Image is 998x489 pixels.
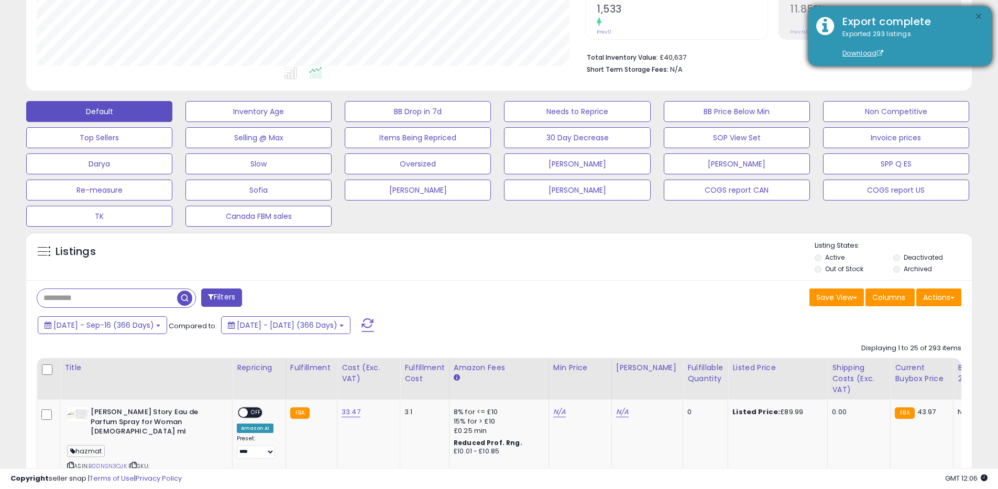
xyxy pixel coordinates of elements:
[504,127,650,148] button: 30 Day Decrease
[687,407,720,417] div: 0
[454,373,460,383] small: Amazon Fees.
[185,180,332,201] button: Sofia
[809,288,864,306] button: Save View
[865,288,915,306] button: Columns
[345,153,491,174] button: Oversized
[587,53,658,62] b: Total Inventory Value:
[895,362,949,384] div: Current Buybox Price
[290,362,333,373] div: Fulfillment
[454,362,544,373] div: Amazon Fees
[664,127,810,148] button: SOP View Set
[404,407,441,417] div: 3.1
[904,253,943,262] label: Deactivated
[67,445,105,457] span: hazmat
[237,424,273,433] div: Amazon AI
[10,473,49,483] strong: Copyright
[237,435,278,459] div: Preset:
[553,407,566,417] a: N/A
[67,407,88,421] img: 31splNPdtoL._SL40_.jpg
[454,407,541,417] div: 8% for <= £10
[248,408,265,417] span: OFF
[670,64,683,74] span: N/A
[832,407,882,417] div: 0.00
[38,316,167,334] button: [DATE] - Sep-16 (366 Days)
[832,362,886,395] div: Shipping Costs (Exc. VAT)
[958,362,996,384] div: BB Share 24h.
[553,362,607,373] div: Min Price
[732,407,780,417] b: Listed Price:
[454,438,522,447] b: Reduced Prof. Rng.
[10,474,182,484] div: seller snap | |
[587,50,953,63] li: £40,637
[790,29,810,35] small: Prev: N/A
[504,180,650,201] button: [PERSON_NAME]
[917,407,936,417] span: 43.97
[90,473,134,483] a: Terms of Use
[454,417,541,426] div: 15% for > £10
[290,407,310,419] small: FBA
[823,180,969,201] button: COGS report US
[861,343,961,353] div: Displaying 1 to 25 of 293 items
[221,316,350,334] button: [DATE] - [DATE] (366 Days)
[345,127,491,148] button: Items Being Repriced
[664,153,810,174] button: [PERSON_NAME]
[587,65,668,74] b: Short Term Storage Fees:
[823,127,969,148] button: Invoice prices
[454,447,541,456] div: £10.01 - £10.85
[185,101,332,122] button: Inventory Age
[664,180,810,201] button: COGS report CAN
[974,10,983,24] button: ×
[825,253,845,262] label: Active
[823,101,969,122] button: Non Competitive
[26,180,172,201] button: Re-measure
[342,407,360,417] a: 33.47
[404,362,445,384] div: Fulfillment Cost
[345,101,491,122] button: BB Drop in 7d
[136,473,182,483] a: Privacy Policy
[945,473,988,483] span: 2025-09-17 12:06 GMT
[504,153,650,174] button: [PERSON_NAME]
[56,244,96,259] h5: Listings
[958,407,992,417] div: N/A
[687,362,723,384] div: Fulfillable Quantity
[64,362,228,373] div: Title
[904,264,932,273] label: Archived
[26,153,172,174] button: Darya
[835,29,984,59] div: Exported 293 listings.
[815,241,972,251] p: Listing States:
[26,206,172,227] button: TK
[732,407,819,417] div: £89.99
[237,320,337,330] span: [DATE] - [DATE] (366 Days)
[237,362,281,373] div: Repricing
[895,407,914,419] small: FBA
[790,3,961,17] h2: 11.85%
[169,321,217,331] span: Compared to:
[916,288,961,306] button: Actions
[185,153,332,174] button: Slow
[345,180,491,201] button: [PERSON_NAME]
[616,362,678,373] div: [PERSON_NAME]
[664,101,810,122] button: BB Price Below Min
[842,49,883,58] a: Download
[201,288,242,307] button: Filters
[825,264,863,273] label: Out of Stock
[185,127,332,148] button: Selling @ Max
[823,153,969,174] button: SPP Q ES
[91,407,218,439] b: [PERSON_NAME] Story Eau de Parfum Spray for Woman [DEMOGRAPHIC_DATA] ml
[872,292,905,303] span: Columns
[342,362,396,384] div: Cost (Exc. VAT)
[597,29,611,35] small: Prev: 0
[835,14,984,29] div: Export complete
[185,206,332,227] button: Canada FBM sales
[26,101,172,122] button: Default
[26,127,172,148] button: Top Sellers
[732,362,823,373] div: Listed Price
[454,426,541,436] div: £0.25 min
[616,407,629,417] a: N/A
[597,3,767,17] h2: 1,533
[504,101,650,122] button: Needs to Reprice
[53,320,154,330] span: [DATE] - Sep-16 (366 Days)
